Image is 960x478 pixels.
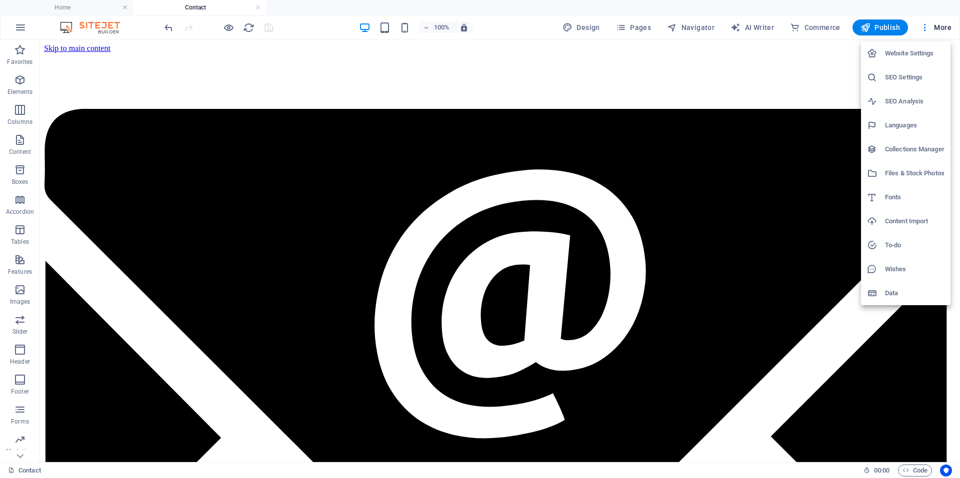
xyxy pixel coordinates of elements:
h6: Files & Stock Photos [885,167,944,179]
h6: Data [885,287,944,299]
h6: Languages [885,119,944,131]
h6: Fonts [885,191,944,203]
h6: SEO Settings [885,71,944,83]
a: Skip to main content [4,4,70,12]
h6: Website Settings [885,47,944,59]
h6: Content Import [885,215,944,227]
h6: To-do [885,239,944,251]
h6: Collections Manager [885,143,944,155]
h6: SEO Analysis [885,95,944,107]
h6: Wishes [885,263,944,275]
